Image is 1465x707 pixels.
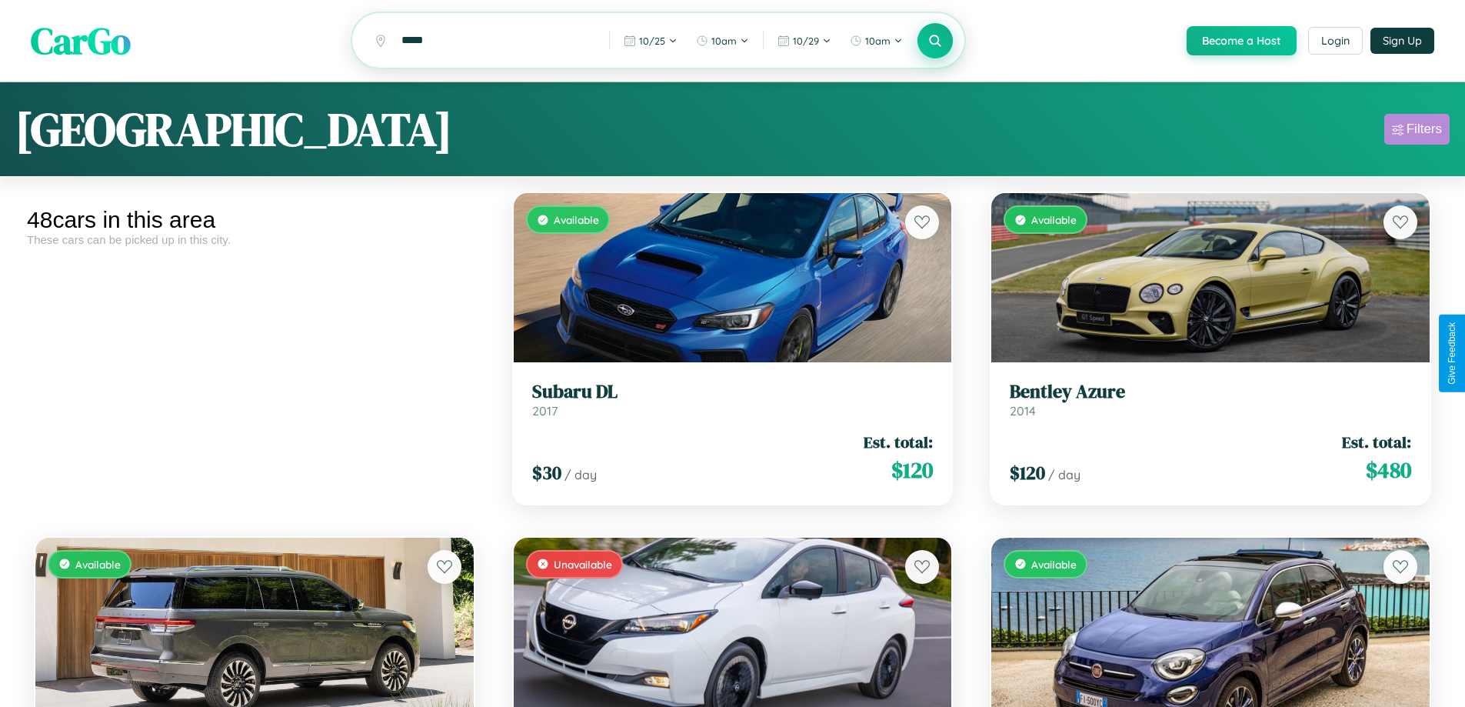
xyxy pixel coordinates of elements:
span: / day [1048,467,1080,482]
button: Filters [1384,114,1450,145]
span: CarGo [31,15,131,66]
h1: [GEOGRAPHIC_DATA] [15,98,452,161]
div: These cars can be picked up in this city. [27,233,482,246]
h3: Bentley Azure [1010,381,1411,403]
span: Available [1031,213,1077,226]
button: 10/25 [616,28,685,53]
div: Give Feedback [1447,322,1457,385]
button: 10/29 [770,28,839,53]
span: 10am [865,35,891,47]
span: 2014 [1010,403,1036,419]
a: Subaru DL2017 [532,381,934,419]
button: Sign Up [1370,28,1434,54]
span: Est. total: [1342,431,1411,453]
div: Filters [1407,122,1442,137]
span: Available [1031,558,1077,571]
span: 10 / 25 [639,35,665,47]
button: 10am [688,28,757,53]
span: 2017 [532,403,558,419]
span: $ 30 [532,460,561,485]
button: 10am [842,28,911,53]
span: 10am [711,35,737,47]
h3: Subaru DL [532,381,934,403]
span: / day [564,467,597,482]
span: Est. total: [864,431,933,453]
a: Bentley Azure2014 [1010,381,1411,419]
button: Login [1308,27,1363,55]
span: Available [554,213,599,226]
button: Become a Host [1187,26,1297,55]
span: $ 120 [1010,460,1045,485]
span: Available [75,558,121,571]
span: Unavailable [554,558,612,571]
span: 10 / 29 [793,35,819,47]
span: $ 480 [1366,455,1411,485]
span: $ 120 [891,455,933,485]
div: 48 cars in this area [27,207,482,233]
